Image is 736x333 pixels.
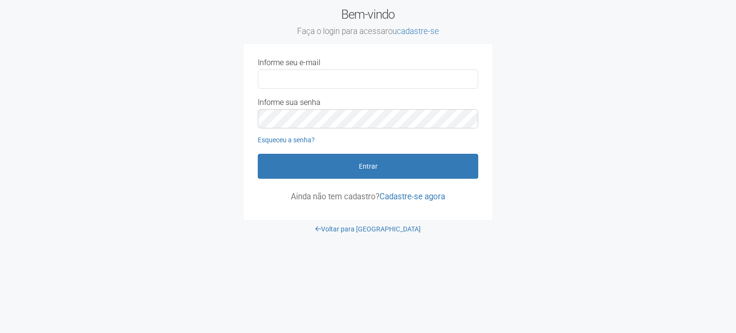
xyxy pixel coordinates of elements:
a: Cadastre-se agora [379,192,445,201]
a: Voltar para [GEOGRAPHIC_DATA] [315,225,421,233]
a: cadastre-se [397,26,439,36]
label: Informe sua senha [258,98,321,107]
p: Ainda não tem cadastro? [258,192,478,201]
small: Faça o login para acessar [243,26,493,37]
h2: Bem-vindo [243,7,493,37]
span: ou [388,26,439,36]
button: Entrar [258,154,478,179]
a: Esqueceu a senha? [258,136,315,144]
label: Informe seu e-mail [258,58,321,67]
